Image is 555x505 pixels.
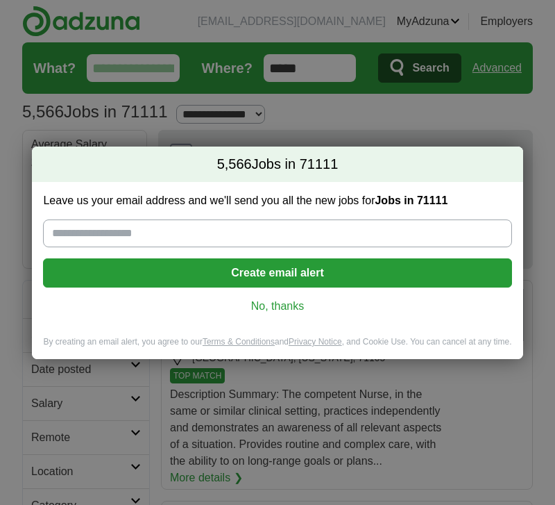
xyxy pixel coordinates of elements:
div: By creating an email alert, you agree to our and , and Cookie Use. You can cancel at any time. [32,336,522,359]
h2: Jobs in 71111 [32,147,522,183]
span: 5,566 [217,155,252,174]
a: No, thanks [54,299,500,314]
a: Privacy Notice [289,337,342,347]
strong: Jobs in 71111 [375,194,447,206]
button: Create email alert [43,258,511,288]
a: Terms & Conditions [203,337,275,347]
label: Leave us your email address and we'll send you all the new jobs for [43,193,511,208]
